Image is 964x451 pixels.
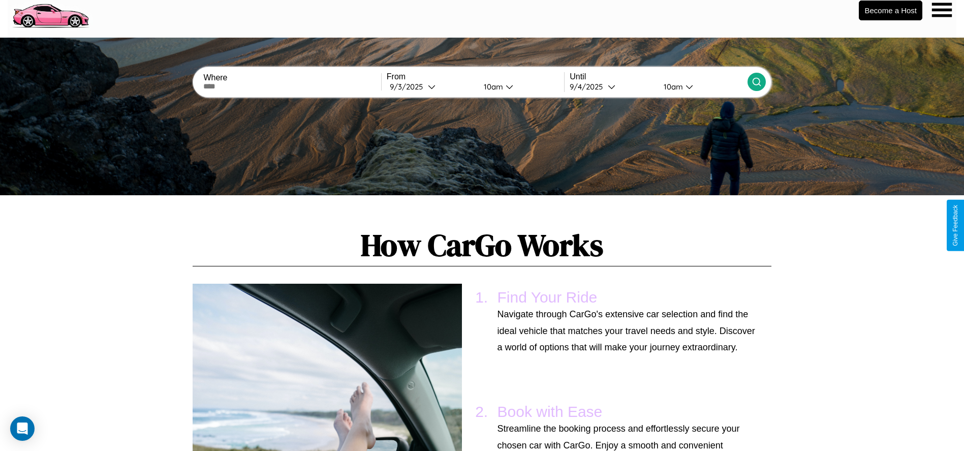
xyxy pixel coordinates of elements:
[656,81,748,92] button: 10am
[387,81,476,92] button: 9/3/2025
[497,306,756,355] p: Navigate through CarGo's extensive car selection and find the ideal vehicle that matches your tra...
[193,224,771,266] h1: How CarGo Works
[10,416,35,441] div: Open Intercom Messenger
[659,82,686,92] div: 10am
[859,1,922,20] button: Become a Host
[390,82,428,92] div: 9 / 3 / 2025
[492,284,761,360] li: Find Your Ride
[570,82,608,92] div: 9 / 4 / 2025
[476,81,565,92] button: 10am
[952,205,959,246] div: Give Feedback
[203,73,381,82] label: Where
[570,72,747,81] label: Until
[387,72,564,81] label: From
[479,82,506,92] div: 10am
